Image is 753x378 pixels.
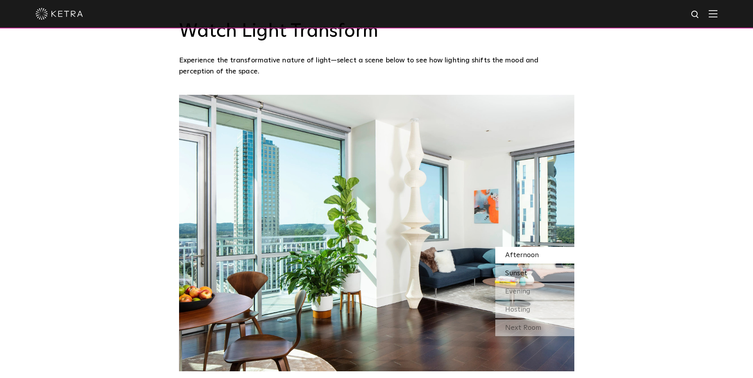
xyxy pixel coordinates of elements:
img: ketra-logo-2019-white [36,8,83,20]
p: Experience the transformative nature of light—select a scene below to see how lighting shifts the... [179,55,570,77]
img: Hamburger%20Nav.svg [709,10,717,17]
h3: Watch Light Transform [179,20,574,43]
span: Afternoon [505,252,539,259]
img: search icon [691,10,700,20]
span: Hosting [505,306,530,313]
img: SS_HBD_LivingRoom_Desktop_01 [179,95,574,371]
div: Next Room [495,320,574,336]
span: Sunset [505,270,527,277]
span: Evening [505,288,530,295]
